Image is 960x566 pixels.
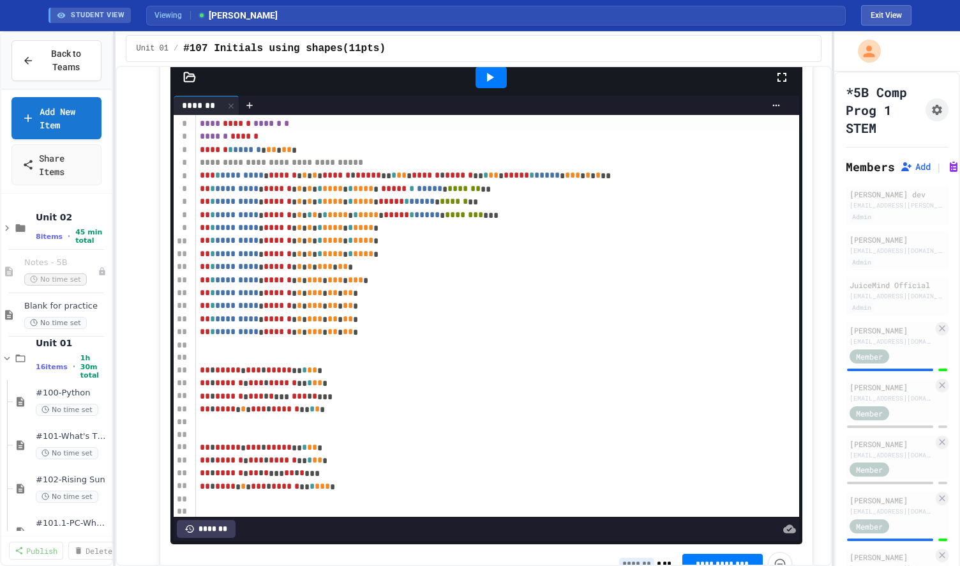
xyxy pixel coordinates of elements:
div: [PERSON_NAME] [850,325,933,336]
div: JuiceMind Official [850,279,945,291]
div: [EMAIL_ADDRESS][DOMAIN_NAME] [850,246,945,256]
div: Admin [850,211,874,222]
div: [PERSON_NAME] dev [850,188,945,200]
span: No time set [24,317,87,329]
a: Delete [68,542,118,560]
div: [PERSON_NAME] [850,438,933,450]
div: Admin [850,302,874,313]
span: / [174,43,178,54]
span: [PERSON_NAME] [197,9,278,22]
span: Notes - 5B [24,257,98,268]
span: #100-Python [36,388,109,399]
span: No time set [36,404,98,416]
div: Admin [850,257,874,268]
div: [PERSON_NAME] [850,381,933,393]
a: Publish [9,542,63,560]
div: [EMAIL_ADDRESS][DOMAIN_NAME] [850,507,933,516]
span: #107 Initials using shapes(11pts) [183,41,386,56]
div: [PERSON_NAME] [850,494,933,506]
span: No time set [36,491,98,503]
button: Assignment Settings [926,98,949,121]
span: 45 min total [75,228,109,245]
span: 16 items [36,363,68,371]
div: [EMAIL_ADDRESS][PERSON_NAME][DOMAIN_NAME] [850,201,945,210]
span: Back to Teams [41,47,91,74]
h1: *5B Comp Prog 1 STEM [846,83,920,137]
a: Share Items [11,144,101,185]
span: Unit 01 [137,43,169,54]
div: [EMAIL_ADDRESS][DOMAIN_NAME] [850,450,933,460]
a: Add New Item [11,97,101,139]
button: Back to Teams [11,40,101,81]
span: Member [856,464,883,475]
h2: Members [846,158,895,176]
span: No time set [24,273,87,286]
span: No time set [36,447,98,459]
button: Exit student view [861,5,911,26]
div: Unpublished [98,267,107,276]
div: [EMAIL_ADDRESS][DOMAIN_NAME] [850,337,933,346]
span: Unit 02 [36,211,109,223]
div: [PERSON_NAME] [850,234,945,245]
span: Member [856,521,883,532]
span: 8 items [36,233,63,241]
div: My Account [844,36,884,66]
span: Member [856,408,883,419]
span: #102-Rising Sun [36,475,109,486]
span: Member [856,351,883,362]
span: Blank for practice [24,301,109,312]
span: STUDENT VIEW [71,10,124,21]
span: 1h 30m total [80,354,109,379]
button: Add [900,160,931,173]
div: [PERSON_NAME] [850,551,933,563]
span: • [73,362,75,372]
span: Unit 01 [36,337,109,349]
span: Viewing [154,10,191,21]
span: #101-What's This ?? [36,431,109,442]
span: | [936,159,942,174]
span: #101.1-PC-Where am I? [36,518,109,529]
div: [EMAIL_ADDRESS][DOMAIN_NAME] [850,291,945,301]
span: • [68,231,70,241]
div: [EMAIL_ADDRESS][DOMAIN_NAME] [850,394,933,403]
